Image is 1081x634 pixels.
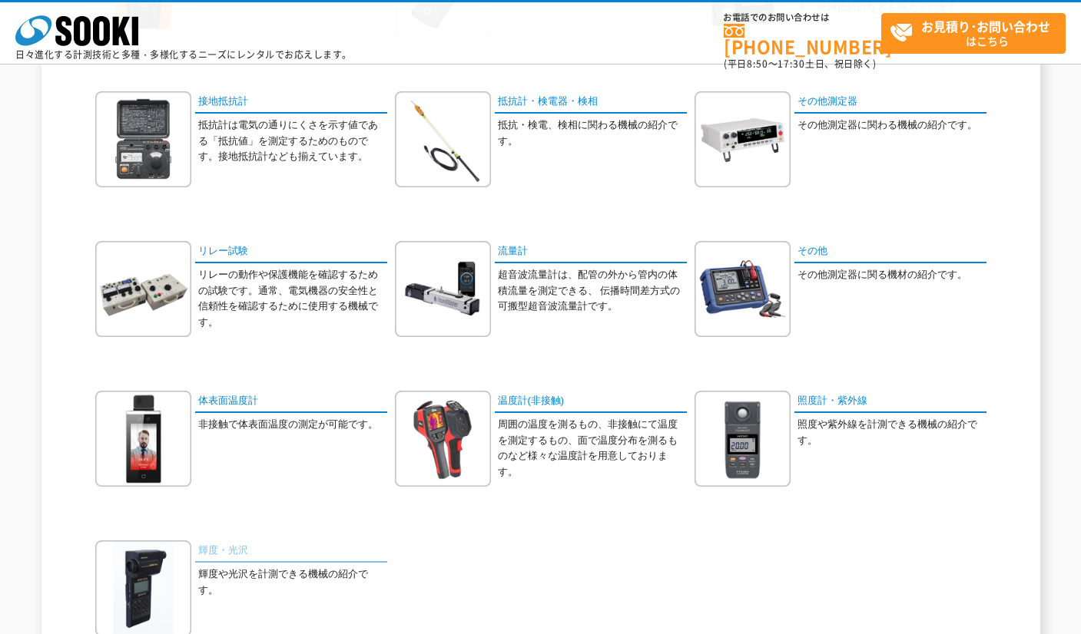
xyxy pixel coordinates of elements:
p: 超音波流量計は、配管の外から管内の体積流量を測定できる、 伝播時間差方式の可搬型超音波流量計です。 [498,267,687,315]
img: その他測定器 [695,91,791,187]
p: その他測定器に関る機材の紹介です。 [797,267,986,283]
p: 照度や紫外線を計測できる機械の紹介です。 [797,417,986,449]
a: リレー試験 [195,241,387,263]
strong: お見積り･お問い合わせ [921,17,1050,35]
img: リレー試験 [95,241,191,337]
a: お見積り･お問い合わせはこちら [881,13,1066,54]
span: はこちら [890,14,1065,52]
p: その他測定器に関わる機械の紹介です。 [797,117,986,134]
a: 輝度・光沢 [195,540,387,563]
a: その他 [794,241,986,263]
img: 照度計・紫外線 [695,391,791,487]
p: 抵抗計は電気の通りにくさを示す値である「抵抗値」を測定するためのものです。接地抵抗計なども揃えています。 [198,117,387,165]
p: 抵抗・検電、検相に関わる機械の紹介です。 [498,117,687,150]
img: 温度計(非接触) [395,391,491,487]
a: [PHONE_NUMBER] [724,24,881,55]
span: お電話でのお問い合わせは [724,13,881,22]
p: 非接触で体表面温度の測定が可能です。 [198,417,387,433]
p: 輝度や光沢を計測できる機械の紹介です。 [198,566,387,599]
a: 照度計・紫外線 [794,391,986,413]
img: 抵抗計・検電器・検相 [395,91,491,187]
a: 体表面温度計 [195,391,387,413]
img: 流量計 [395,241,491,337]
a: 接地抵抗計 [195,91,387,114]
p: リレーの動作や保護機能を確認するための試験です。通常、電気機器の安全性と信頼性を確認するために使用する機械です。 [198,267,387,331]
a: その他測定器 [794,91,986,114]
img: その他 [695,241,791,337]
img: 接地抵抗計 [95,91,191,187]
a: 抵抗計・検電器・検相 [495,91,687,114]
span: (平日 ～ 土日、祝日除く) [724,57,876,71]
p: 周囲の温度を測るもの、非接触にて温度を測定するもの、面で温度分布を測るものなど様々な温度計を用意しております。 [498,417,687,480]
a: 流量計 [495,241,687,263]
span: 17:30 [778,57,805,71]
p: 日々進化する計測技術と多種・多様化するニーズにレンタルでお応えします。 [15,50,352,59]
span: 8:50 [747,57,768,71]
img: 体表面温度計 [95,391,191,487]
a: 温度計(非接触) [495,391,687,413]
